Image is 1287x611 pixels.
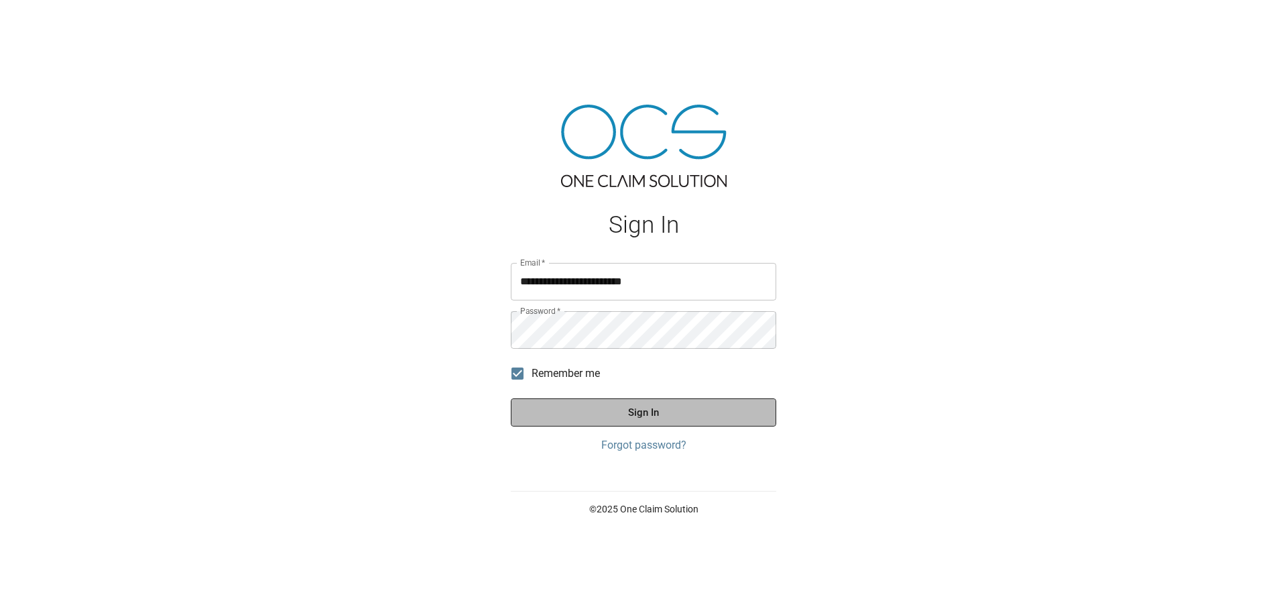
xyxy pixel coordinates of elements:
[520,257,546,268] label: Email
[511,398,776,427] button: Sign In
[511,437,776,453] a: Forgot password?
[16,8,70,35] img: ocs-logo-white-transparent.png
[511,502,776,516] p: © 2025 One Claim Solution
[561,105,727,187] img: ocs-logo-tra.png
[520,305,560,317] label: Password
[511,211,776,239] h1: Sign In
[532,366,600,382] span: Remember me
